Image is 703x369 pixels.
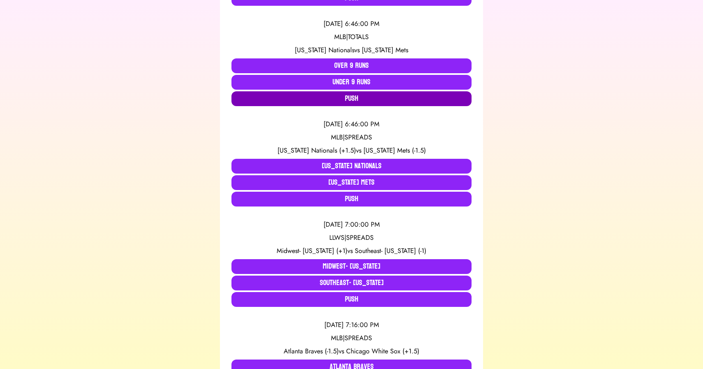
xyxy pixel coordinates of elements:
[231,246,472,256] div: vs
[295,45,354,55] span: [US_STATE] Nationals
[346,346,419,356] span: Chicago White Sox (+1.5)
[231,75,472,90] button: Under 9 Runs
[231,32,472,42] div: MLB | TOTALS
[277,146,356,155] span: [US_STATE] Nationals (+1.5)
[231,346,472,356] div: vs
[231,45,472,55] div: vs
[284,346,339,356] span: Atlanta Braves (-1.5)
[231,276,472,290] button: Southeast- [US_STATE]
[231,58,472,73] button: Over 9 Runs
[277,246,347,255] span: Midwest- [US_STATE] (+1)
[231,220,472,230] div: [DATE] 7:00:00 PM
[231,192,472,207] button: Push
[231,259,472,274] button: Midwest- [US_STATE]
[362,45,408,55] span: [US_STATE] Mets
[231,91,472,106] button: Push
[231,19,472,29] div: [DATE] 6:46:00 PM
[231,159,472,174] button: [US_STATE] Nationals
[363,146,426,155] span: [US_STATE] Mets (-1.5)
[231,119,472,129] div: [DATE] 6:46:00 PM
[231,146,472,155] div: vs
[355,246,426,255] span: Southeast- [US_STATE] (-1)
[231,233,472,243] div: LLWS | SPREADS
[231,292,472,307] button: Push
[231,132,472,142] div: MLB | SPREADS
[231,320,472,330] div: [DATE] 7:16:00 PM
[231,175,472,190] button: [US_STATE] Mets
[231,333,472,343] div: MLB | SPREADS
